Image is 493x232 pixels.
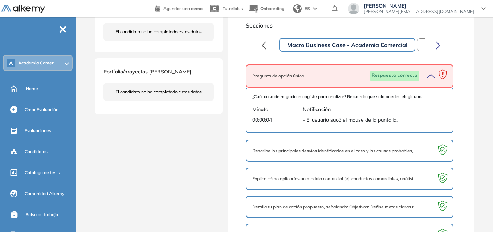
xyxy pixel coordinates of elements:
span: Detalla tu plan de acción propuesto, señalando: Objetivos: Define metas claras relacionadas con e... [252,204,417,210]
span: Respuesta correcta [370,71,419,81]
button: Onboarding [249,1,284,17]
span: ¿Cuál caso de negocio escogiste para analizar? Recuerda que solo puedes elegir uno. [252,93,447,100]
img: Logo [1,5,45,14]
span: Comunidad Alkemy [25,190,64,197]
span: Minuto [252,106,317,113]
span: Tutoriales [223,6,243,11]
span: Bolsa de trabajo [25,211,58,218]
span: A [9,60,13,66]
img: arrow [313,7,317,10]
span: Agendar una demo [163,6,203,11]
button: Macro Business Case - Academia Comercial [279,38,415,52]
span: 00:00:04 [252,116,317,124]
span: El candidato no ha completado estos datos [115,29,202,35]
img: world [293,4,302,13]
span: Onboarding [260,6,284,11]
span: Portfolio/proyectos [PERSON_NAME] [103,68,191,75]
span: Catálogo de tests [25,169,60,176]
span: Candidatos [25,148,48,155]
span: - El usuario sacó el mouse de la pantalla. [303,116,432,124]
span: Academia Comer... [18,60,57,66]
span: [PERSON_NAME] [364,3,474,9]
iframe: Chat Widget [457,197,493,232]
div: Widget de chat [457,197,493,232]
span: Pregunta de opción única [252,73,304,79]
span: Secciones [246,21,456,30]
span: Evaluaciones [25,127,51,134]
span: Explica cómo aplicarías un modelo comercial (ej. conductas comerciales, análisis de tableros) o h... [252,176,417,182]
span: ES [305,5,310,12]
span: Describe los principales desvíos identificados en el caso y las causas probables, justificándolas... [252,148,417,154]
span: [PERSON_NAME][EMAIL_ADDRESS][DOMAIN_NAME] [364,9,474,14]
a: Agendar una demo [155,4,203,12]
span: Crear Evaluación [25,106,58,113]
span: El candidato no ha completado estos datos [115,89,202,95]
span: Home [26,85,38,92]
span: Notificación [303,106,432,113]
